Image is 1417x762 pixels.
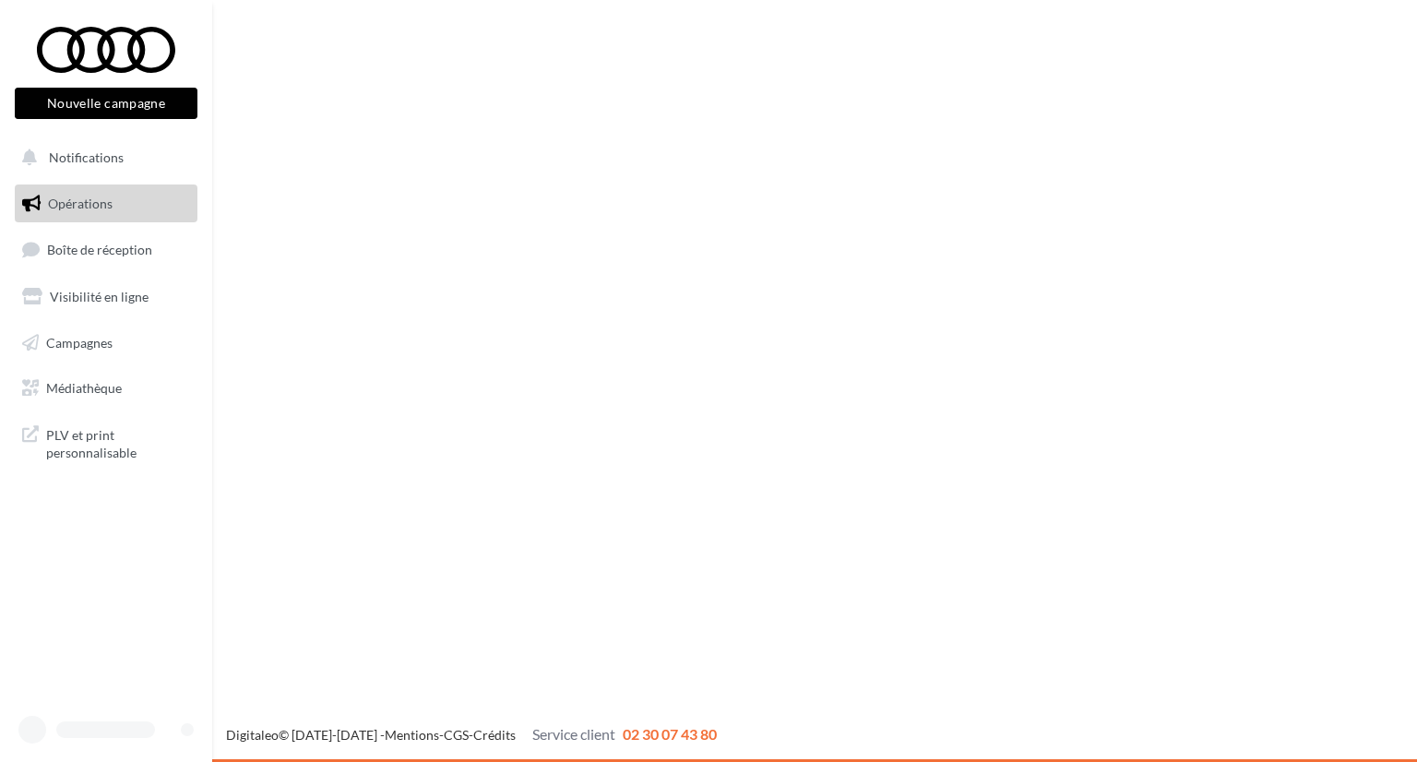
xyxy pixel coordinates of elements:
a: Digitaleo [226,727,279,743]
a: Médiathèque [11,369,201,408]
a: Crédits [473,727,516,743]
span: Boîte de réception [47,242,152,257]
span: © [DATE]-[DATE] - - - [226,727,717,743]
span: Opérations [48,196,113,211]
a: Visibilité en ligne [11,278,201,316]
span: Service client [532,725,615,743]
a: Boîte de réception [11,230,201,269]
a: PLV et print personnalisable [11,415,201,470]
span: PLV et print personnalisable [46,423,190,462]
a: Opérations [11,185,201,223]
span: Campagnes [46,334,113,350]
button: Nouvelle campagne [15,88,197,119]
a: CGS [444,727,469,743]
span: Visibilité en ligne [50,289,149,304]
button: Notifications [11,138,194,177]
a: Mentions [385,727,439,743]
span: Médiathèque [46,380,122,396]
span: Notifications [49,149,124,165]
span: 02 30 07 43 80 [623,725,717,743]
a: Campagnes [11,324,201,363]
